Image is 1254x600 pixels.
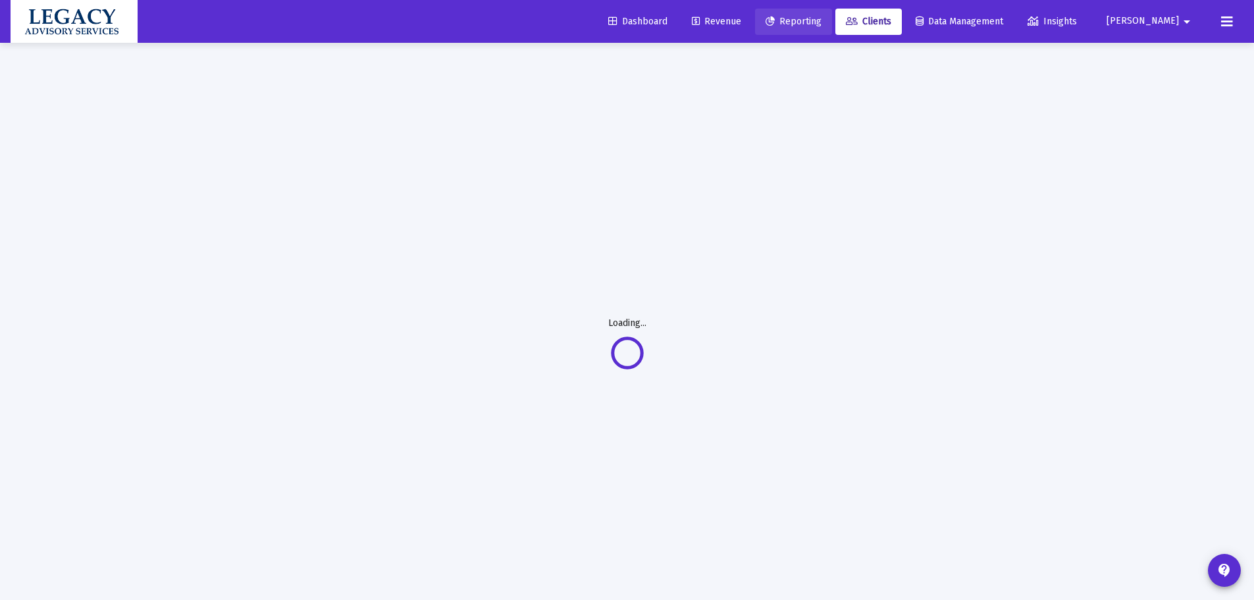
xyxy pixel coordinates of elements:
[1017,9,1087,35] a: Insights
[1216,562,1232,578] mat-icon: contact_support
[755,9,832,35] a: Reporting
[681,9,752,35] a: Revenue
[608,16,667,27] span: Dashboard
[905,9,1014,35] a: Data Management
[766,16,822,27] span: Reporting
[20,9,128,35] img: Dashboard
[835,9,902,35] a: Clients
[846,16,891,27] span: Clients
[1107,16,1179,27] span: [PERSON_NAME]
[1091,8,1211,34] button: [PERSON_NAME]
[1028,16,1077,27] span: Insights
[598,9,678,35] a: Dashboard
[692,16,741,27] span: Revenue
[1179,9,1195,35] mat-icon: arrow_drop_down
[916,16,1003,27] span: Data Management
